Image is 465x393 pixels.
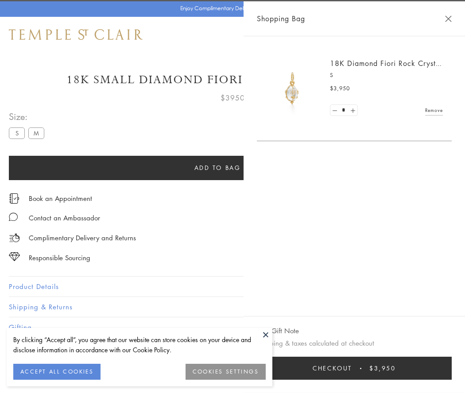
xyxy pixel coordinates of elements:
[28,127,44,139] label: M
[9,252,20,261] img: icon_sourcing.svg
[313,363,352,373] span: Checkout
[257,13,305,24] span: Shopping Bag
[29,252,90,263] div: Responsible Sourcing
[13,364,101,380] button: ACCEPT ALL COOKIES
[348,105,357,116] a: Set quantity to 2
[330,84,350,93] span: $3,950
[29,212,100,223] div: Contact an Ambassador
[9,193,19,204] img: icon_appointment.svg
[13,335,266,355] div: By clicking “Accept all”, you agree that our website can store cookies on your device and disclos...
[186,364,266,380] button: COOKIES SETTINGS
[9,127,25,139] label: S
[9,277,456,297] button: Product Details
[9,29,143,40] img: Temple St. Clair
[445,15,452,22] button: Close Shopping Bag
[257,338,452,349] p: Shipping & taxes calculated at checkout
[9,232,20,243] img: icon_delivery.svg
[9,72,456,88] h1: 18K Small Diamond Fiori Rock Crystal Amulet
[194,163,241,173] span: Add to bag
[330,71,443,80] p: S
[9,317,456,337] button: Gifting
[257,325,299,336] button: Add Gift Note
[9,156,426,180] button: Add to bag
[9,212,18,221] img: MessageIcon-01_2.svg
[29,193,92,203] a: Book an Appointment
[369,363,396,373] span: $3,950
[221,92,245,104] span: $3950
[257,357,452,380] button: Checkout $3,950
[266,62,319,115] img: P51889-E11FIORI
[330,105,339,116] a: Set quantity to 0
[9,297,456,317] button: Shipping & Returns
[29,232,136,243] p: Complimentary Delivery and Returns
[425,105,443,115] a: Remove
[9,109,48,124] span: Size:
[180,4,281,13] p: Enjoy Complimentary Delivery & Returns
